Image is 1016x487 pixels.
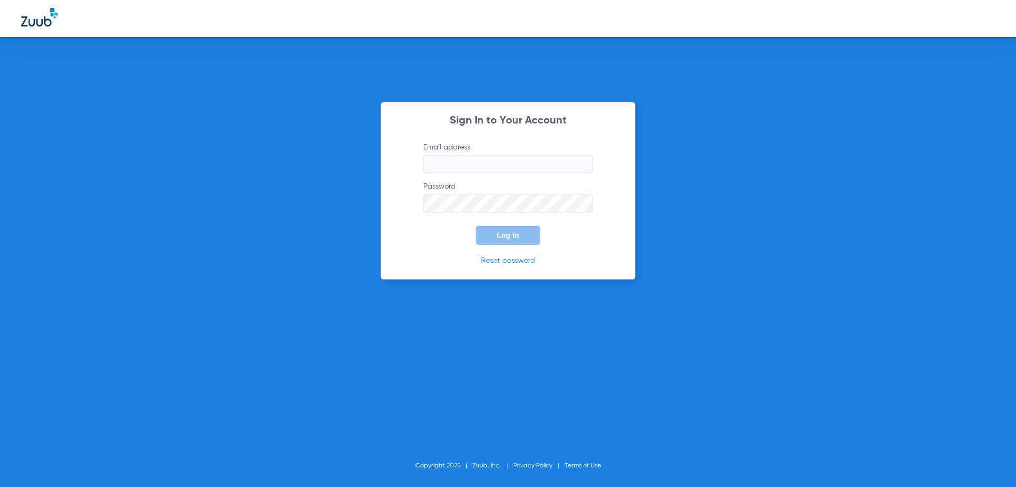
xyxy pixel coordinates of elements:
h2: Sign In to Your Account [407,116,609,126]
a: Reset password [481,257,535,264]
li: Zuub, Inc. [473,461,513,471]
img: Zuub Logo [21,8,58,26]
a: Privacy Policy [513,463,552,469]
span: Log In [497,231,519,240]
label: Email address [423,142,593,173]
li: Copyright 2025 [415,461,473,471]
input: Password [423,194,593,212]
a: Terms of Use [565,463,601,469]
input: Email address [423,155,593,173]
button: Log In [476,226,540,245]
label: Password [423,181,593,212]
